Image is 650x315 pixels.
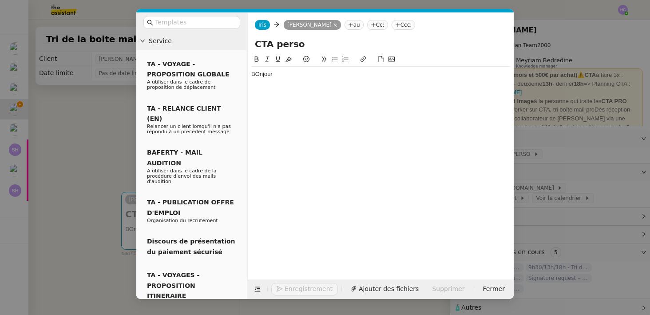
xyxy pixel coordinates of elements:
[147,199,234,216] span: TA - PUBLICATION OFFRE D'EMPLOI
[427,283,470,295] button: Supprimer
[136,32,247,50] div: Service
[147,149,202,166] span: BAFERTY - MAIL AUDITION
[271,283,338,295] button: Enregistrement
[147,124,231,135] span: Relancer un client lorsqu'il n'a pas répondu à un précédent message
[258,22,266,28] span: Iris
[147,168,217,184] span: A utiliser dans le cadre de la procédure d'envoi des mails d'audition
[359,284,419,294] span: Ajouter des fichiers
[155,17,235,28] input: Templates
[147,238,235,255] span: Discours de présentation du paiement sécurisé
[392,20,416,30] nz-tag: Ccc:
[345,20,364,30] nz-tag: au
[147,79,215,90] span: A utiliser dans le cadre de proposition de déplacement
[483,284,505,294] span: Fermer
[251,70,510,78] div: BOnjour
[149,36,244,46] span: Service
[367,20,388,30] nz-tag: Cc:
[147,60,229,78] span: TA - VOYAGE - PROPOSITION GLOBALE
[255,37,507,51] input: Subject
[478,283,510,295] button: Fermer
[345,283,424,295] button: Ajouter des fichiers
[147,271,199,299] span: TA - VOYAGES - PROPOSITION ITINERAIRE
[147,218,218,223] span: Organisation du recrutement
[147,105,221,122] span: TA - RELANCE CLIENT (EN)
[284,20,341,30] nz-tag: [PERSON_NAME]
